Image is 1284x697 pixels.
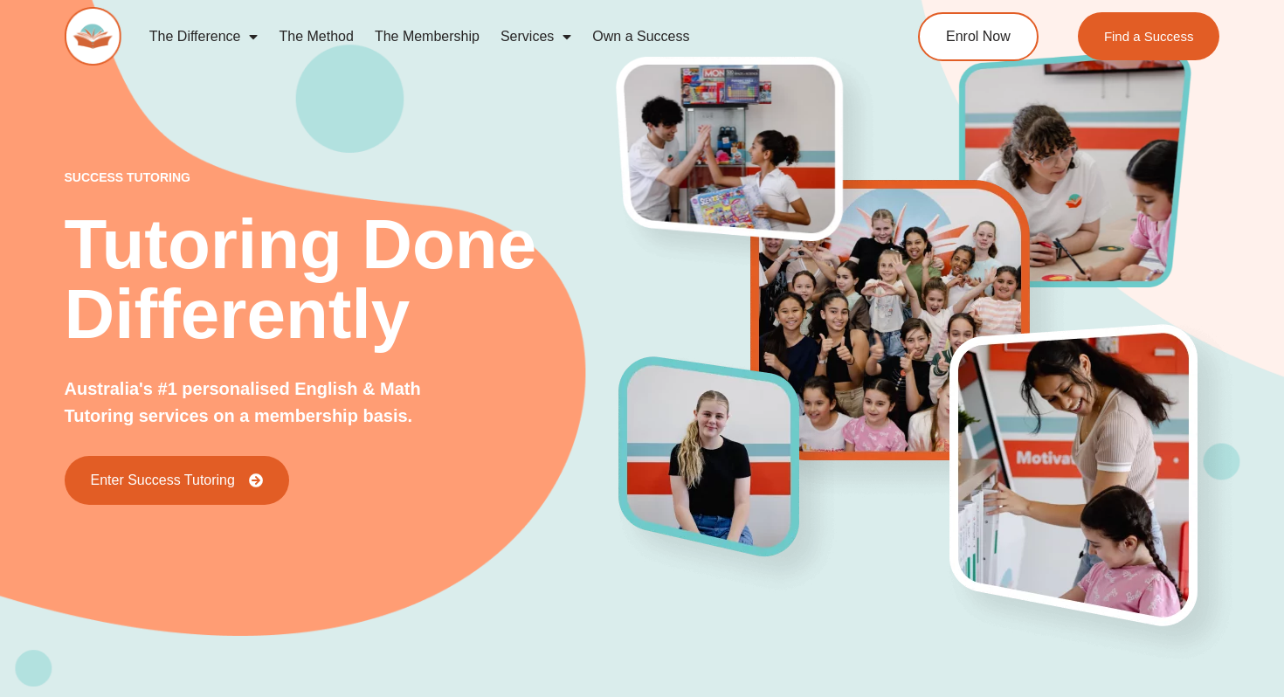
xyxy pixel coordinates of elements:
[1104,30,1194,43] span: Find a Success
[91,473,235,487] span: Enter Success Tutoring
[1078,12,1220,60] a: Find a Success
[139,17,853,57] nav: Menu
[65,376,470,430] p: Australia's #1 personalised English & Math Tutoring services on a membership basis.
[918,12,1039,61] a: Enrol Now
[65,171,619,183] p: success tutoring
[490,17,582,57] a: Services
[139,17,269,57] a: The Difference
[364,17,490,57] a: The Membership
[946,30,1011,44] span: Enrol Now
[582,17,700,57] a: Own a Success
[65,456,289,505] a: Enter Success Tutoring
[268,17,363,57] a: The Method
[65,210,619,349] h2: Tutoring Done Differently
